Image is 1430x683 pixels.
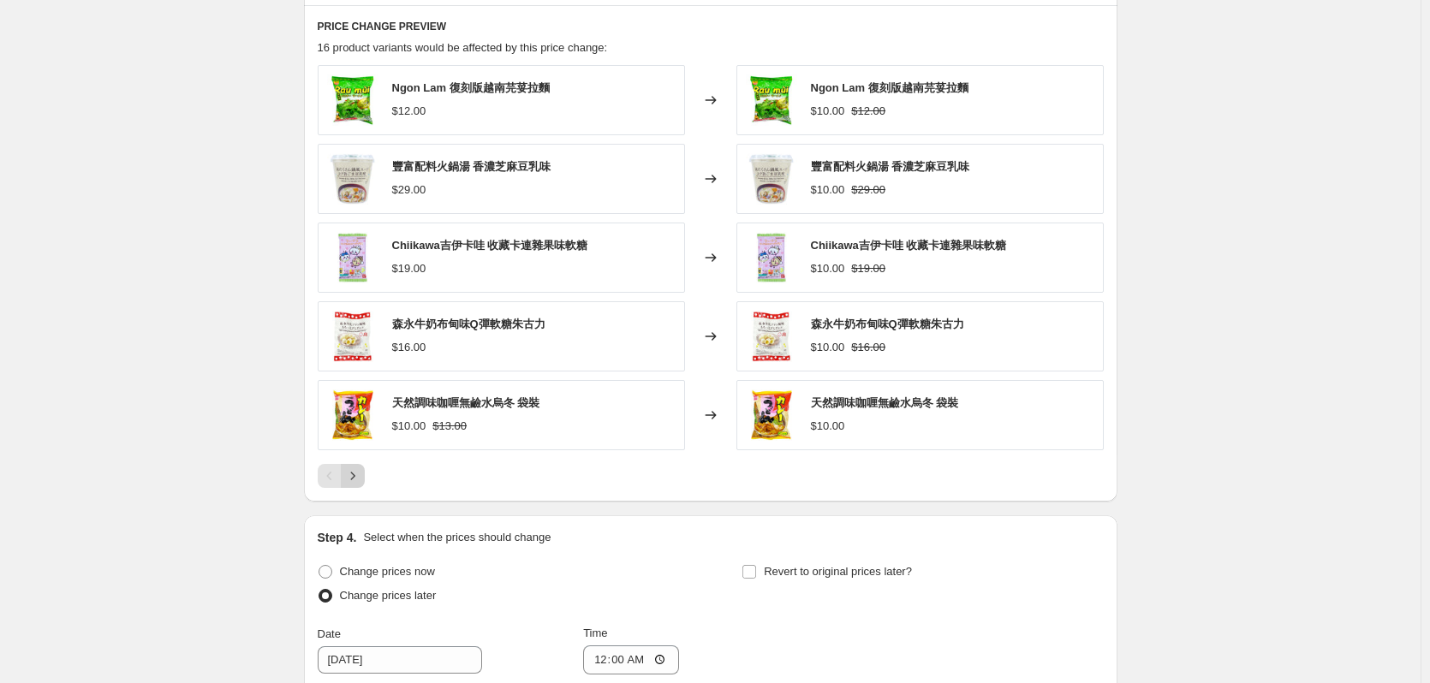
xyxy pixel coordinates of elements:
[811,260,845,277] div: $10.00
[341,464,365,488] button: Next
[746,232,797,283] img: 4570117916427_3e22031e-aeff-4c89-a847-263383d00f0b_80x.jpg
[851,181,885,199] strike: $29.00
[811,239,1007,252] span: Chiikawa吉伊卡哇 收藏卡連雜果味軟糖
[392,260,426,277] div: $19.00
[392,160,551,173] span: 豐富配料火鍋湯 香濃芝麻豆乳味
[746,389,797,441] img: 4973044020098_ed3a1365-2857-4a06-a7b0-41bb04ae26bf_80x.jpg
[851,260,885,277] strike: $19.00
[327,232,378,283] img: 4570117916427_3e22031e-aeff-4c89-a847-263383d00f0b_80x.jpg
[318,41,608,54] span: 16 product variants would be affected by this price change:
[363,529,551,546] p: Select when the prices should change
[392,239,588,252] span: Chiikawa吉伊卡哇 收藏卡連雜果味軟糖
[392,103,426,120] div: $12.00
[340,565,435,578] span: Change prices now
[340,589,437,602] span: Change prices later
[851,339,885,356] strike: $16.00
[318,646,482,674] input: 8/13/2025
[811,396,959,409] span: 天然調味咖喱無鹼水烏冬 袋裝
[811,103,845,120] div: $10.00
[392,418,426,435] div: $10.00
[811,339,845,356] div: $10.00
[327,311,378,362] img: 4580346093653_ce727511-8bdf-4c31-a6cb-4e530d599314_80x.jpg
[583,645,679,674] input: 12:00
[318,627,341,640] span: Date
[318,20,1104,33] h6: PRICE CHANGE PREVIEW
[327,153,378,205] img: 4902388884738_bd589fe3-d658-4d24-9c68-c06dc5a8b420_80x.jpg
[583,627,607,639] span: Time
[318,529,357,546] h2: Step 4.
[746,74,797,126] img: 4959090820936_80x.jpg
[392,318,545,330] span: 森永牛奶布甸味Q彈軟糖朱古力
[746,153,797,205] img: 4902388884738_bd589fe3-d658-4d24-9c68-c06dc5a8b420_80x.jpg
[392,181,426,199] div: $29.00
[327,389,378,441] img: 4973044020098_ed3a1365-2857-4a06-a7b0-41bb04ae26bf_80x.jpg
[811,160,970,173] span: 豐富配料火鍋湯 香濃芝麻豆乳味
[811,181,845,199] div: $10.00
[764,565,912,578] span: Revert to original prices later?
[851,103,885,120] strike: $12.00
[327,74,378,126] img: 4959090820936_80x.jpg
[392,396,540,409] span: 天然調味咖喱無鹼水烏冬 袋裝
[811,418,845,435] div: $10.00
[811,318,964,330] span: 森永牛奶布甸味Q彈軟糖朱古力
[811,81,968,94] span: Ngon Lam 復刻版越南芫荽拉麵
[392,339,426,356] div: $16.00
[392,81,550,94] span: Ngon Lam 復刻版越南芫荽拉麵
[746,311,797,362] img: 4580346093653_ce727511-8bdf-4c31-a6cb-4e530d599314_80x.jpg
[432,418,467,435] strike: $13.00
[318,464,365,488] nav: Pagination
